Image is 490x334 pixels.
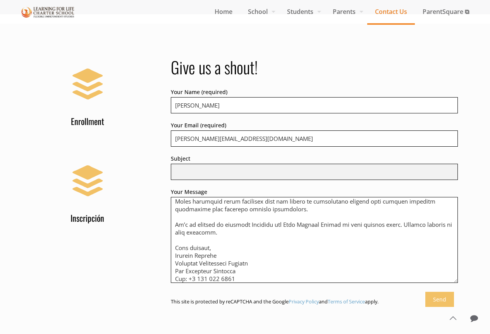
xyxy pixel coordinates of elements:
[171,154,458,181] label: Subject
[14,212,162,223] h4: Inscripción
[171,130,458,147] input: Your Email (required)
[328,298,365,305] a: Terms of Service
[279,6,325,17] span: Students
[445,310,461,326] a: Back to top icon
[207,6,240,17] span: Home
[14,158,162,223] a: Inscripción
[367,6,415,17] span: Contact Us
[14,115,162,127] h4: Enrollment
[325,6,367,17] span: Parents
[21,5,75,19] img: Contact Us
[171,87,458,115] label: Your Name (required)
[171,164,458,180] input: Subject
[240,6,279,17] span: School
[415,6,477,17] span: ParentSquare ⧉
[171,197,458,283] textarea: Your Message
[289,298,319,305] a: Privacy Policy
[171,298,458,305] p: This site is protected by reCAPTCHA and the Google and apply.
[171,57,458,77] h2: Give us a shout!
[171,120,458,148] label: Your Email (required)
[171,187,458,286] label: Your Message
[171,97,458,113] input: Your Name (required)
[425,292,454,307] input: Send
[14,61,162,127] a: Enrollment
[171,87,458,305] form: Contact form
